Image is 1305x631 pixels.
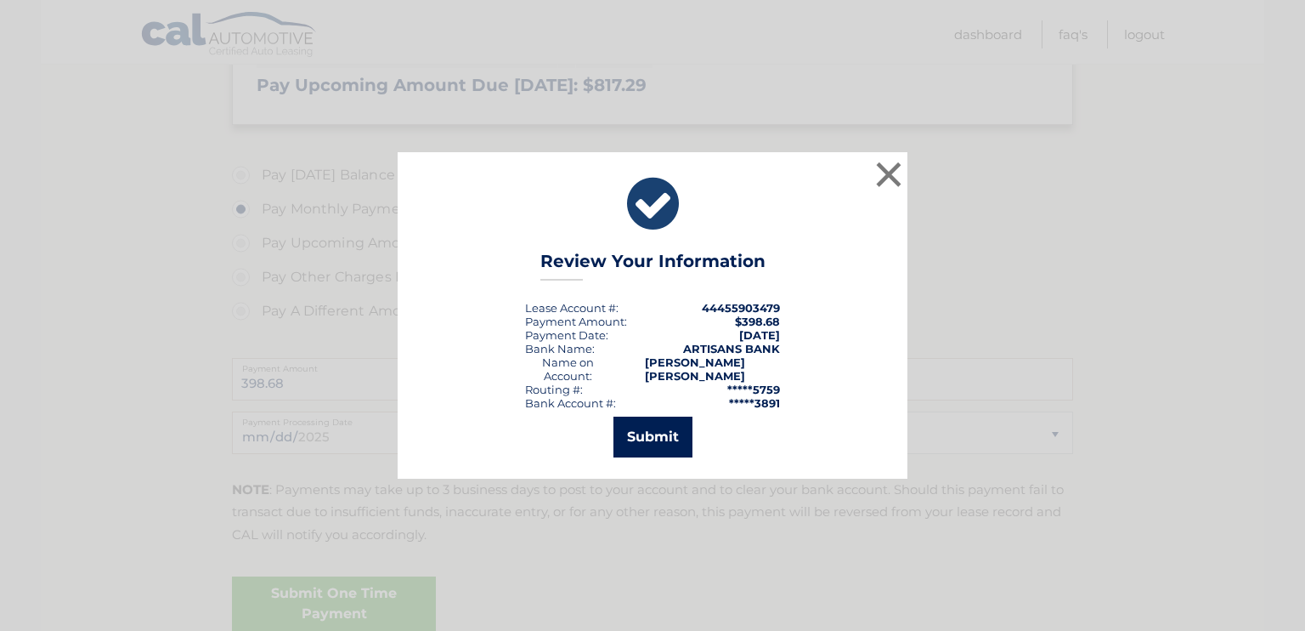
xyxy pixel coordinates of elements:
span: Payment Date [525,328,606,342]
div: Name on Account: [525,355,611,383]
strong: ARTISANS BANK [683,342,780,355]
button: Submit [613,417,692,458]
div: Bank Name: [525,342,595,355]
strong: [PERSON_NAME] [PERSON_NAME] [645,355,745,383]
h3: Review Your Information [540,251,765,281]
div: Routing #: [525,383,583,396]
div: : [525,328,608,342]
strong: 44455903479 [702,301,780,315]
span: $398.68 [735,315,780,328]
button: × [872,157,906,191]
div: Bank Account #: [525,396,616,410]
span: [DATE] [739,328,780,342]
div: Lease Account #: [525,301,619,315]
div: Payment Amount: [525,315,627,328]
